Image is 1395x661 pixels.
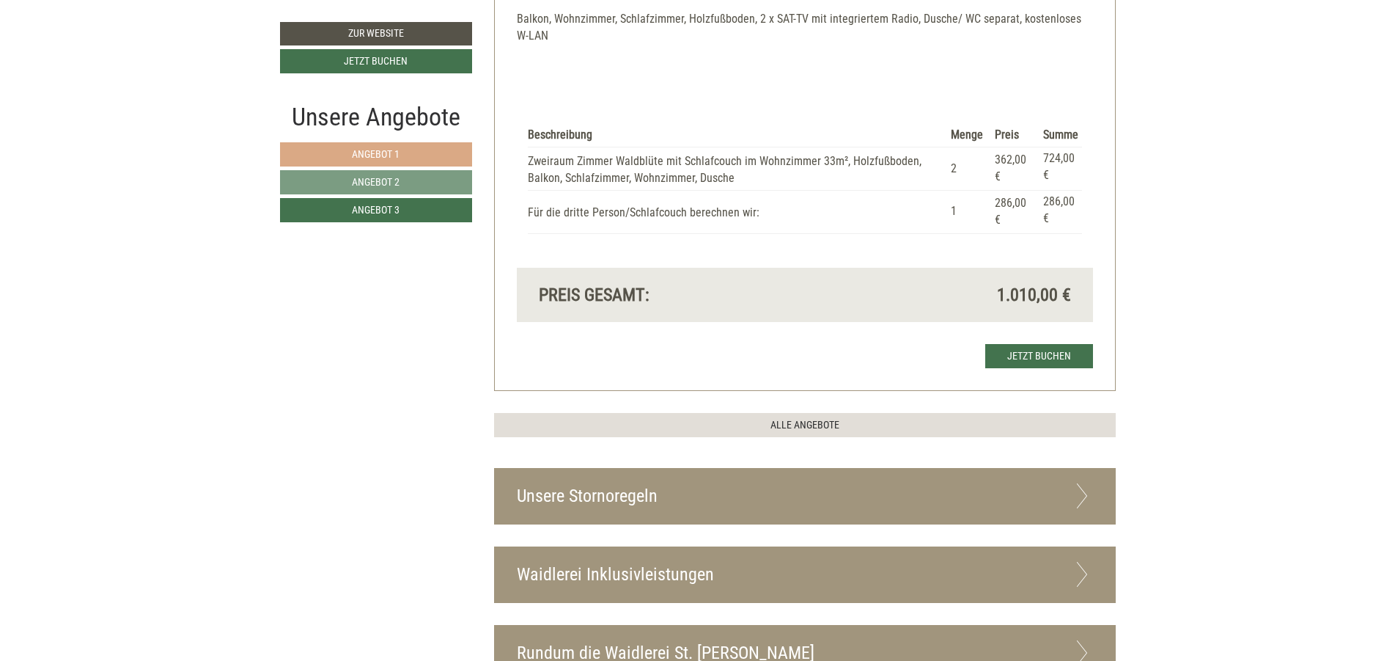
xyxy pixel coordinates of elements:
span: 286,00 € [995,196,1026,227]
div: Unsere Angebote [280,99,472,135]
a: Jetzt buchen [280,49,472,73]
th: Summe [1037,124,1081,147]
p: Balkon, Wohnzimmer, Schlafzimmer, Holzfußboden, 2 x SAT-TV mit integriertem Radio, Dusche/ WC sep... [517,11,1093,62]
span: Angebot 3 [352,204,400,216]
th: Beschreibung [528,124,945,147]
th: Menge [945,124,989,147]
div: Unsere Stornoregeln [495,469,1115,524]
td: Für die dritte Person/Schlafcouch berechnen wir: [528,191,945,234]
th: Preis [989,124,1037,147]
td: 724,00 € [1037,147,1081,191]
td: 1 [945,191,989,234]
span: Angebot 2 [352,176,400,188]
td: Zweiraum Zimmer Waldblüte mit Schlafcouch im Wohnzimmer 33m², Holzfußboden, Balkon, Schlafzimmer,... [528,147,945,191]
div: Waidlerei Inklusivleistungen [495,547,1115,602]
td: 2 [945,147,989,191]
span: 1.010,00 € [997,282,1071,307]
span: Angebot 1 [352,148,400,160]
td: 286,00 € [1037,191,1081,234]
a: Jetzt buchen [985,344,1093,368]
a: ALLE ANGEBOTE [494,413,1116,437]
span: 362,00 € [995,153,1026,183]
a: Zur Website [280,22,472,45]
div: Preis gesamt: [528,282,805,307]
